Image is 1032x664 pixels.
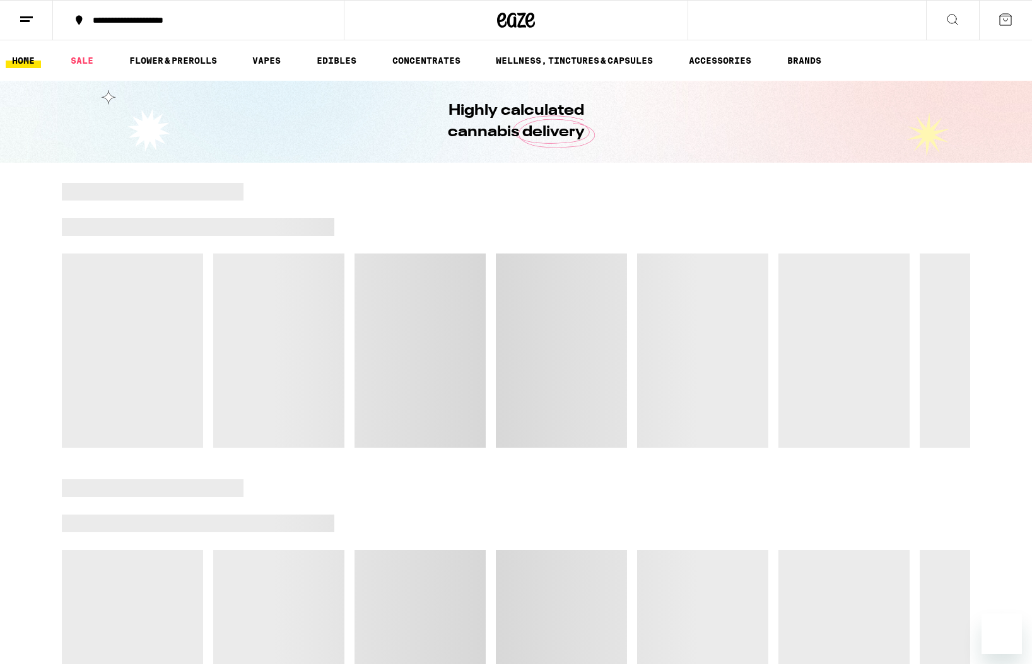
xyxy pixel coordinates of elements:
a: FLOWER & PREROLLS [123,53,223,68]
a: ACCESSORIES [683,53,758,68]
a: HOME [6,53,41,68]
a: SALE [64,53,100,68]
h1: Highly calculated cannabis delivery [412,100,620,143]
a: EDIBLES [310,53,363,68]
iframe: Button to launch messaging window [982,614,1022,654]
a: CONCENTRATES [386,53,467,68]
a: VAPES [246,53,287,68]
a: BRANDS [781,53,828,68]
a: WELLNESS, TINCTURES & CAPSULES [490,53,659,68]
